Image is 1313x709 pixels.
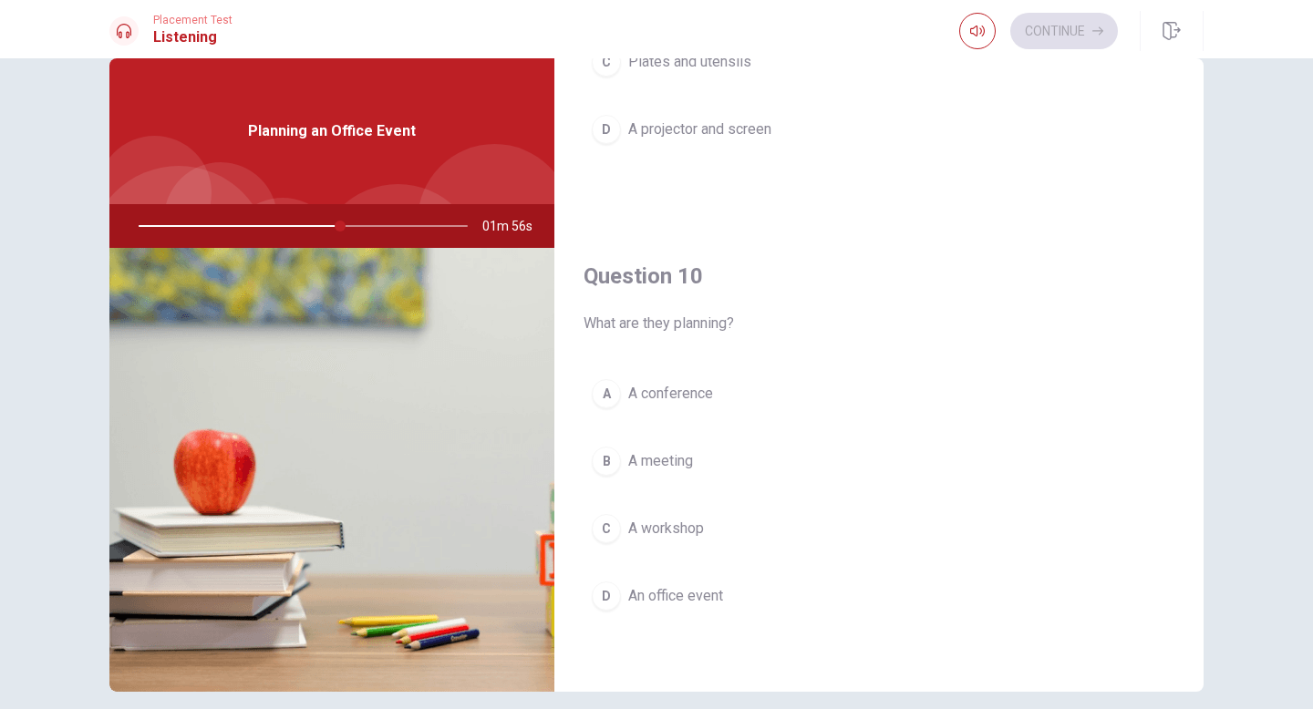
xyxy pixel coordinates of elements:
span: An office event [628,585,723,607]
span: Placement Test [153,14,233,26]
h4: Question 10 [584,262,1174,291]
h1: Listening [153,26,233,48]
button: CA workshop [584,506,1174,551]
button: AA conference [584,371,1174,416]
span: A conference [628,383,713,405]
span: Planning an Office Event [248,120,416,142]
div: D [592,581,621,611]
div: B [592,447,621,476]
button: CPlates and utensils [584,39,1174,85]
span: A projector and screen [628,118,771,140]
button: DA projector and screen [584,107,1174,152]
div: D [592,115,621,144]
span: What are they planning? [584,313,1174,334]
button: DAn office event [584,573,1174,619]
img: Planning an Office Event [109,248,554,692]
div: C [592,514,621,543]
button: BA meeting [584,438,1174,484]
div: C [592,47,621,77]
span: A meeting [628,450,693,472]
div: A [592,379,621,408]
span: 01m 56s [482,204,547,248]
span: Plates and utensils [628,51,751,73]
span: A workshop [628,518,704,539]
